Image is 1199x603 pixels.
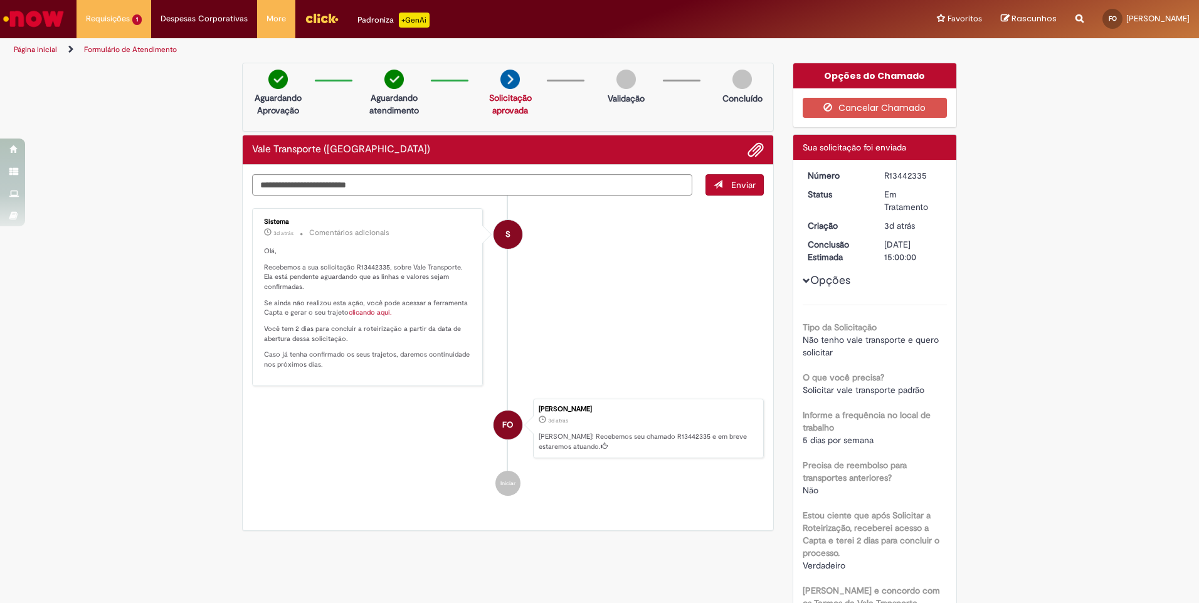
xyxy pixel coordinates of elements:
[803,98,948,118] button: Cancelar Chamado
[803,409,931,433] b: Informe a frequência no local de trabalho
[494,220,522,249] div: System
[399,13,430,28] p: +GenAi
[1126,13,1190,24] span: [PERSON_NAME]
[252,144,430,155] h2: Vale Transporte (VT) Histórico de tíquete
[803,510,939,558] b: Estou ciente que após Solicitar a Roteirização, receberei acesso a Capta e terei 2 dias para conc...
[264,246,473,256] p: Olá,
[494,411,522,439] div: Francisco Wladison Maciel De Oliveira
[884,188,943,213] div: Em Tratamento
[267,13,286,25] span: More
[273,229,293,237] span: 3d atrás
[264,263,473,292] p: Recebemos a sua solicitação R13442335, sobre Vale Transporte. Ela está pendente aguardando que as...
[264,218,473,226] div: Sistema
[548,417,568,424] time: 24/08/2025 14:42:46
[1001,13,1057,25] a: Rascunhos
[264,298,473,318] p: Se ainda não realizou esta ação, você pode acessar a ferramenta Capta e gerar o seu trajeto
[252,399,764,459] li: Francisco Wladison Maciel De Oliveira
[884,169,943,182] div: R13442335
[747,142,764,158] button: Adicionar anexos
[268,70,288,89] img: check-circle-green.png
[248,92,309,117] p: Aguardando Aprovação
[264,350,473,369] p: Caso já tenha confirmado os seus trajetos, daremos continuidade nos próximos dias.
[803,384,924,396] span: Solicitar vale transporte padrão
[608,92,645,105] p: Validação
[548,417,568,424] span: 3d atrás
[884,220,915,231] span: 3d atrás
[1011,13,1057,24] span: Rascunhos
[948,13,982,25] span: Favoritos
[722,92,763,105] p: Concluído
[731,179,756,191] span: Enviar
[803,322,877,333] b: Tipo da Solicitação
[489,92,532,116] a: Solicitação aprovada
[1109,14,1117,23] span: FO
[732,70,752,89] img: img-circle-grey.png
[9,38,790,61] ul: Trilhas de página
[798,169,875,182] dt: Número
[793,63,957,88] div: Opções do Chamado
[803,485,818,496] span: Não
[364,92,425,117] p: Aguardando atendimento
[803,372,884,383] b: O que você precisa?
[803,434,874,446] span: 5 dias por semana
[502,410,513,440] span: FO
[803,459,907,483] b: Precisa de reembolso para transportes anteriores?
[161,13,248,25] span: Despesas Corporativas
[252,196,764,509] ul: Histórico de tíquete
[884,219,943,232] div: 24/08/2025 14:42:46
[264,324,473,343] p: Você tem 2 dias para concluir a roteirização a partir da data de abertura dessa solicitação.
[84,45,177,55] a: Formulário de Atendimento
[539,406,757,413] div: [PERSON_NAME]
[86,13,130,25] span: Requisições
[798,238,875,263] dt: Conclusão Estimada
[705,174,764,196] button: Enviar
[803,560,845,571] span: Verdadeiro
[252,174,692,196] textarea: Digite sua mensagem aqui...
[273,229,293,237] time: 24/08/2025 14:42:50
[132,14,142,25] span: 1
[14,45,57,55] a: Página inicial
[305,9,339,28] img: click_logo_yellow_360x200.png
[357,13,430,28] div: Padroniza
[1,6,66,31] img: ServiceNow
[798,188,875,201] dt: Status
[798,219,875,232] dt: Criação
[500,70,520,89] img: arrow-next.png
[349,308,392,317] a: clicando aqui.
[384,70,404,89] img: check-circle-green.png
[884,238,943,263] div: [DATE] 15:00:00
[616,70,636,89] img: img-circle-grey.png
[309,228,389,238] small: Comentários adicionais
[505,219,510,249] span: S
[539,432,757,451] p: [PERSON_NAME]! Recebemos seu chamado R13442335 e em breve estaremos atuando.
[884,220,915,231] time: 24/08/2025 14:42:46
[803,142,906,153] span: Sua solicitação foi enviada
[803,334,941,358] span: Não tenho vale transporte e quero solicitar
